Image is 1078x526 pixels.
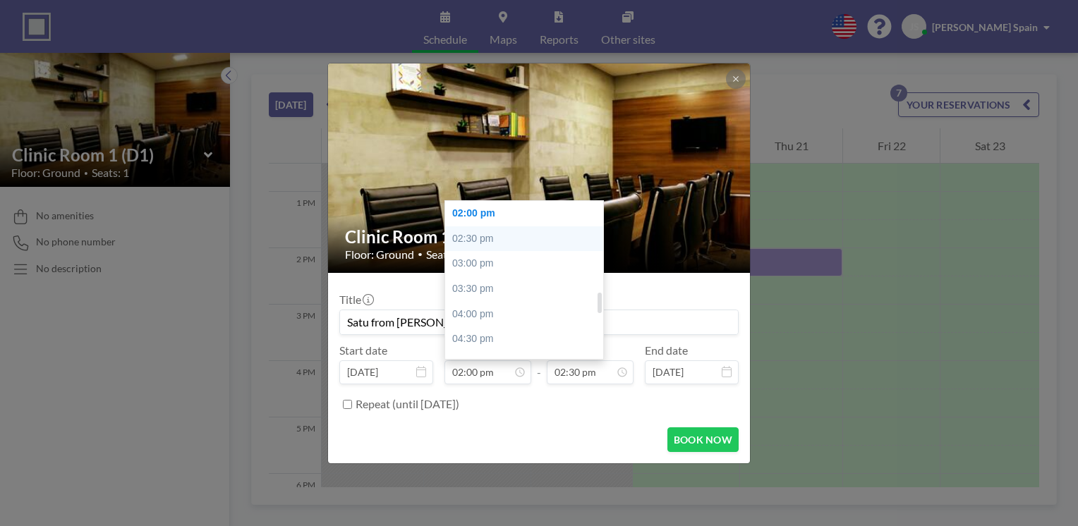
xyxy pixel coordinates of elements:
div: 05:00 pm [445,352,610,377]
img: 537.jpg [328,27,751,309]
label: End date [645,343,688,357]
div: 02:30 pm [445,226,610,252]
div: 03:30 pm [445,276,610,302]
div: 02:00 pm [445,201,610,226]
button: BOOK NOW [667,427,739,452]
label: Start date [339,343,387,357]
h2: Clinic Room 1 (D1) [345,226,734,247]
span: • [418,249,423,259]
div: 04:30 pm [445,326,610,352]
span: - [537,348,541,379]
label: Repeat (until [DATE]) [356,397,459,411]
input: Jill's reservation [340,310,738,334]
div: 03:00 pm [445,251,610,276]
div: 04:00 pm [445,302,610,327]
label: Title [339,293,373,307]
span: Seats: 1 [426,247,464,262]
span: Floor: Ground [345,247,414,262]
